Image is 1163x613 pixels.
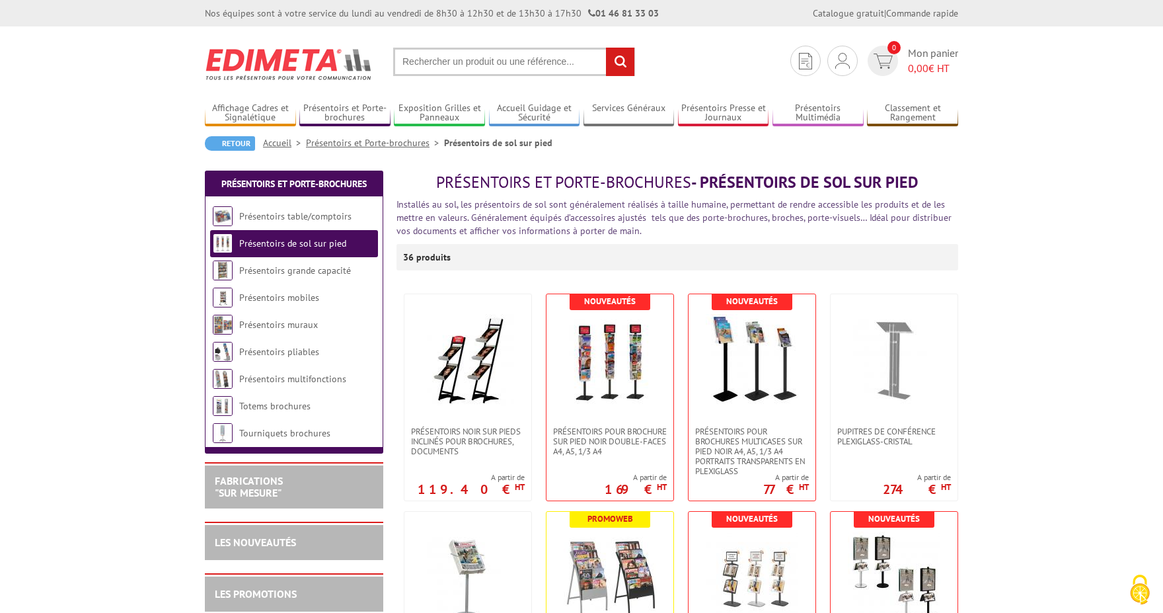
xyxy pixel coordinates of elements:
img: Présentoirs multifonctions [213,369,233,389]
img: Présentoirs muraux [213,315,233,335]
a: FABRICATIONS"Sur Mesure" [215,474,283,499]
strong: 01 46 81 33 03 [588,7,659,19]
span: € HT [908,61,958,76]
a: Tourniquets brochures [239,427,330,439]
img: Cookies (fenêtre modale) [1123,573,1156,606]
a: Présentoirs Multimédia [772,102,864,124]
p: 36 produits [403,244,453,270]
a: Présentoirs muraux [239,319,318,331]
a: Présentoirs de sol sur pied [239,237,346,249]
a: Présentoirs pliables [239,346,319,358]
a: Catalogue gratuit [813,7,884,19]
sup: HT [799,481,809,493]
p: 169 € [605,485,667,493]
span: A partir de [418,472,525,483]
a: Retour [205,136,255,151]
img: Présentoirs pour brochures multicases sur pied NOIR A4, A5, 1/3 A4 Portraits transparents en plex... [706,314,798,407]
a: Affichage Cadres et Signalétique [205,102,296,124]
b: Nouveautés [726,513,778,524]
a: Présentoirs table/comptoirs [239,210,352,222]
a: Présentoirs et Porte-brochures [306,137,444,149]
img: Présentoirs grande capacité [213,261,233,280]
span: Présentoirs et Porte-brochures [436,172,691,192]
font: Installés au sol, les présentoirs de sol sont généralement réalisés à taille humaine, permettant ... [396,198,952,237]
a: Présentoirs multifonctions [239,373,346,385]
a: Présentoirs NOIR sur pieds inclinés pour brochures, documents [404,427,531,456]
b: Promoweb [587,513,633,524]
p: 274 € [883,485,951,493]
div: Nos équipes sont à votre service du lundi au vendredi de 8h30 à 12h30 et de 13h30 à 17h30 [205,7,659,20]
img: Totems brochures [213,396,233,416]
sup: HT [515,481,525,493]
a: Accueil [263,137,306,149]
button: Cookies (fenêtre modale) [1117,568,1163,613]
a: Présentoirs et Porte-brochures [299,102,391,124]
a: Présentoirs grande capacité [239,265,351,276]
a: Services Généraux [583,102,675,124]
span: 0,00 [908,61,928,75]
span: Pupitres de conférence plexiglass-cristal [837,427,951,446]
span: Présentoirs pour brochures multicases sur pied NOIR A4, A5, 1/3 A4 Portraits transparents en plex... [695,427,809,476]
a: Totems brochures [239,400,311,412]
a: Classement et Rangement [867,102,958,124]
img: devis rapide [835,53,850,69]
img: devis rapide [874,54,893,69]
img: Présentoirs pliables [213,342,233,362]
img: Présentoirs de sol sur pied [213,233,233,253]
span: A partir de [763,472,809,483]
a: devis rapide 0 Mon panier 0,00€ HT [864,46,958,76]
a: Pupitres de conférence plexiglass-cristal [831,427,957,446]
a: Commande rapide [886,7,958,19]
span: Présentoirs pour brochure sur pied NOIR double-faces A4, A5, 1/3 A4 [553,427,667,456]
p: 77 € [763,485,809,493]
img: Présentoirs pour brochure sur pied NOIR double-faces A4, A5, 1/3 A4 [564,314,656,407]
div: | [813,7,958,20]
li: Présentoirs de sol sur pied [444,136,552,149]
a: Exposition Grilles et Panneaux [394,102,485,124]
sup: HT [657,481,667,493]
b: Nouveautés [868,513,920,524]
input: rechercher [606,48,634,76]
img: Edimeta [205,40,373,89]
img: Présentoirs NOIR sur pieds inclinés pour brochures, documents [422,314,514,406]
a: Accueil Guidage et Sécurité [489,102,580,124]
a: Présentoirs pour brochure sur pied NOIR double-faces A4, A5, 1/3 A4 [546,427,673,456]
sup: HT [941,481,951,493]
h1: - Présentoirs de sol sur pied [396,174,958,191]
img: Présentoirs table/comptoirs [213,206,233,226]
span: 0 [887,41,901,54]
span: A partir de [883,472,951,483]
span: Présentoirs NOIR sur pieds inclinés pour brochures, documents [411,427,525,456]
a: Présentoirs et Porte-brochures [221,178,367,190]
span: A partir de [605,472,667,483]
a: LES NOUVEAUTÉS [215,536,296,549]
img: Présentoirs mobiles [213,288,233,307]
a: Présentoirs pour brochures multicases sur pied NOIR A4, A5, 1/3 A4 Portraits transparents en plex... [689,427,815,476]
span: Mon panier [908,46,958,76]
b: Nouveautés [726,296,778,307]
img: devis rapide [799,53,812,69]
a: Présentoirs Presse et Journaux [678,102,769,124]
img: Pupitres de conférence plexiglass-cristal [848,314,940,407]
img: Tourniquets brochures [213,423,233,443]
a: Présentoirs mobiles [239,292,319,304]
input: Rechercher un produit ou une référence... [393,48,635,76]
p: 119.40 € [418,485,525,493]
a: LES PROMOTIONS [215,587,297,600]
b: Nouveautés [584,296,636,307]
